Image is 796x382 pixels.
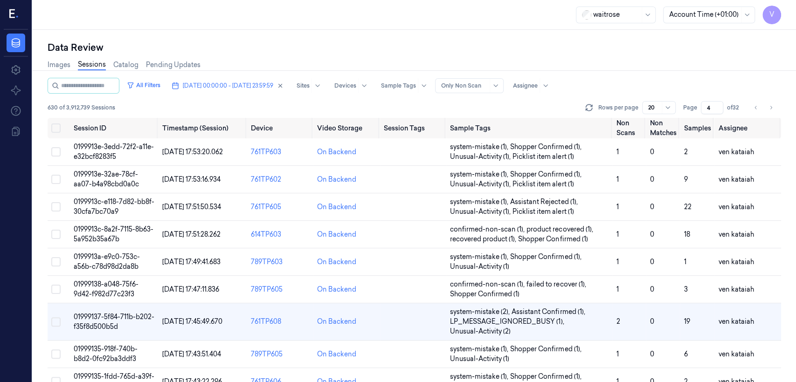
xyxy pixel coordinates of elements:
[718,203,754,211] span: ven kataiah
[616,317,620,326] span: 2
[727,103,742,112] span: of 32
[162,203,221,211] span: [DATE] 17:51:50.534
[718,175,754,184] span: ven kataiah
[446,118,613,138] th: Sample Tags
[159,118,247,138] th: Timestamp (Session)
[317,175,356,184] div: On Backend
[518,234,588,244] span: Shopper Confirmed (1)
[764,101,777,114] button: Go to next page
[247,118,314,138] th: Device
[317,202,356,212] div: On Backend
[162,148,223,156] span: [DATE] 17:53:20.062
[680,118,714,138] th: Samples
[510,372,583,382] span: Shopper Confirmed (1) ,
[650,258,654,266] span: 0
[650,317,654,326] span: 0
[51,175,61,184] button: Select row
[718,258,754,266] span: ven kataiah
[70,118,159,138] th: Session ID
[510,344,583,354] span: Shopper Confirmed (1) ,
[512,179,574,189] span: Picklist item alert (1)
[616,258,619,266] span: 1
[450,179,512,189] span: Unusual-Activity (1) ,
[251,317,310,327] div: 761TP608
[450,280,526,289] span: confirmed-non-scan (1) ,
[684,203,691,211] span: 22
[74,225,153,243] span: 0199913c-8a2f-7115-8b63-5a952b35a67b
[512,207,574,217] span: Picklist item alert (1)
[251,175,310,184] div: 761TP602
[251,147,310,157] div: 761TP603
[749,101,762,114] button: Go to previous page
[450,372,510,382] span: system-mistake (1) ,
[251,257,310,267] div: 789TP603
[718,350,754,358] span: ven kataiah
[450,170,510,179] span: system-mistake (1) ,
[616,230,619,239] span: 1
[718,148,754,156] span: ven kataiah
[749,101,777,114] nav: pagination
[683,103,697,112] span: Page
[684,230,690,239] span: 18
[51,317,61,327] button: Select row
[162,317,222,326] span: [DATE] 17:45:49.670
[718,317,754,326] span: ven kataiah
[317,147,356,157] div: On Backend
[162,350,221,358] span: [DATE] 17:43:51.404
[162,175,221,184] span: [DATE] 17:53:16.934
[51,202,61,211] button: Select row
[78,60,106,70] a: Sessions
[168,78,287,93] button: [DATE] 00:00:00 - [DATE] 23:59:59
[684,258,686,266] span: 1
[74,252,140,271] span: 0199913a-e9c0-753c-a56b-c78d98d2da8b
[616,203,619,211] span: 1
[450,262,509,272] span: Unusual-Activity (1)
[762,6,781,24] button: V
[684,175,687,184] span: 9
[51,257,61,266] button: Select row
[183,82,273,90] span: [DATE] 00:00:00 - [DATE] 23:59:59
[74,143,154,161] span: 0199913e-3edd-72f2-a11e-e32bcf8283f5
[162,230,221,239] span: [DATE] 17:51:28.262
[51,123,61,133] button: Select all
[48,103,115,112] span: 630 of 3,912,739 Sessions
[512,152,574,162] span: Picklist item alert (1)
[51,285,61,294] button: Select row
[317,285,356,294] div: On Backend
[450,354,509,364] span: Unusual-Activity (1)
[48,41,781,54] div: Data Review
[74,198,154,216] span: 0199913c-e118-7d82-bb8f-30cfa7bc70a9
[714,118,781,138] th: Assignee
[512,307,587,317] span: Assistant Confirmed (1) ,
[450,152,512,162] span: Unusual-Activity (1) ,
[251,349,310,359] div: 789TP605
[684,350,687,358] span: 6
[450,344,510,354] span: system-mistake (1) ,
[317,230,356,239] div: On Backend
[650,285,654,293] span: 0
[51,147,61,157] button: Select row
[650,350,654,358] span: 0
[450,307,512,317] span: system-mistake (2) ,
[646,118,680,138] th: Non Matches
[650,230,654,239] span: 0
[450,207,512,217] span: Unusual-Activity (1) ,
[718,230,754,239] span: ven kataiah
[450,317,566,327] span: LP_MESSAGE_IGNORED_BUSY (1) ,
[123,78,164,93] button: All Filters
[74,170,139,188] span: 0199913e-32ae-78cf-aa07-b4a98cbd0a0c
[684,317,690,326] span: 19
[251,230,310,239] div: 614TP603
[251,285,310,294] div: 789TP605
[380,118,446,138] th: Session Tags
[251,202,310,212] div: 761TP605
[684,148,687,156] span: 2
[113,60,138,70] a: Catalog
[616,350,619,358] span: 1
[510,170,583,179] span: Shopper Confirmed (1) ,
[616,175,619,184] span: 1
[650,175,654,184] span: 0
[450,234,518,244] span: recovered product (1) ,
[162,285,219,293] span: [DATE] 17:47:11.836
[450,252,510,262] span: system-mistake (1) ,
